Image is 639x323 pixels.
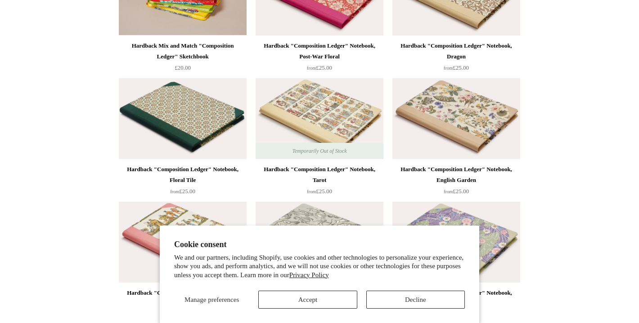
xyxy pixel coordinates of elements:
button: Decline [366,291,465,309]
img: Hardback "Composition Ledger" Notebook, Tarot [256,78,383,159]
div: Hardback "Composition Ledger" Notebook, Tarot [258,164,381,186]
img: Hardback "Composition Ledger" Notebook, Floral Tile [119,78,247,159]
div: Hardback Mix and Match "Composition Ledger" Sketchbook [121,40,244,62]
span: £25.00 [307,64,332,71]
a: Hardback "Composition Ledger" Notebook, English Garden from£25.00 [392,164,520,201]
h2: Cookie consent [174,240,465,249]
a: Hardback "Composition Ledger" Notebook, Tarot Hardback "Composition Ledger" Notebook, Tarot Tempo... [256,78,383,159]
span: £20.00 [175,64,191,71]
span: from [307,189,316,194]
div: Hardback "Composition Ledger" Notebook, Parade [121,288,244,309]
span: from [170,189,179,194]
span: £25.00 [307,188,332,195]
a: Hardback "Composition Ledger" Notebook, Post-War Floral from£25.00 [256,40,383,77]
span: Temporarily Out of Stock [283,143,355,159]
a: Hardback Mix and Match "Composition Ledger" Sketchbook £20.00 [119,40,247,77]
a: Hardback "Composition Ledger" Notebook, English Garden Hardback "Composition Ledger" Notebook, En... [392,78,520,159]
div: Hardback "Composition Ledger" Notebook, English Garden [395,164,518,186]
span: from [444,66,453,71]
img: Hardback "Composition Ledger" Notebook, English Garden [392,78,520,159]
span: £25.00 [444,64,469,71]
span: £25.00 [444,188,469,195]
a: Hardback "Composition Ledger" Notebook, Mint Spine Hardback "Composition Ledger" Notebook, Mint S... [392,202,520,283]
a: Hardback "Composition Ledger" Notebook, Zodiac Hardback "Composition Ledger" Notebook, Zodiac [256,202,383,283]
a: Hardback "Composition Ledger" Notebook, Dragon from£25.00 [392,40,520,77]
img: Hardback "Composition Ledger" Notebook, Zodiac [256,202,383,283]
img: Hardback "Composition Ledger" Notebook, Parade [119,202,247,283]
button: Manage preferences [174,291,249,309]
span: Manage preferences [184,296,239,303]
span: £25.00 [170,188,195,195]
span: from [444,189,453,194]
div: Hardback "Composition Ledger" Notebook, Post-War Floral [258,40,381,62]
p: We and our partners, including Shopify, use cookies and other technologies to personalize your ex... [174,253,465,280]
img: Hardback "Composition Ledger" Notebook, Mint Spine [392,202,520,283]
a: Hardback "Composition Ledger" Notebook, Floral Tile from£25.00 [119,164,247,201]
a: Privacy Policy [289,271,329,279]
a: Hardback "Composition Ledger" Notebook, Parade Hardback "Composition Ledger" Notebook, Parade [119,202,247,283]
div: Hardback "Composition Ledger" Notebook, Dragon [395,40,518,62]
a: Hardback "Composition Ledger" Notebook, Tarot from£25.00 [256,164,383,201]
button: Accept [258,291,357,309]
span: from [307,66,316,71]
a: Hardback "Composition Ledger" Notebook, Floral Tile Hardback "Composition Ledger" Notebook, Flora... [119,78,247,159]
div: Hardback "Composition Ledger" Notebook, Floral Tile [121,164,244,186]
